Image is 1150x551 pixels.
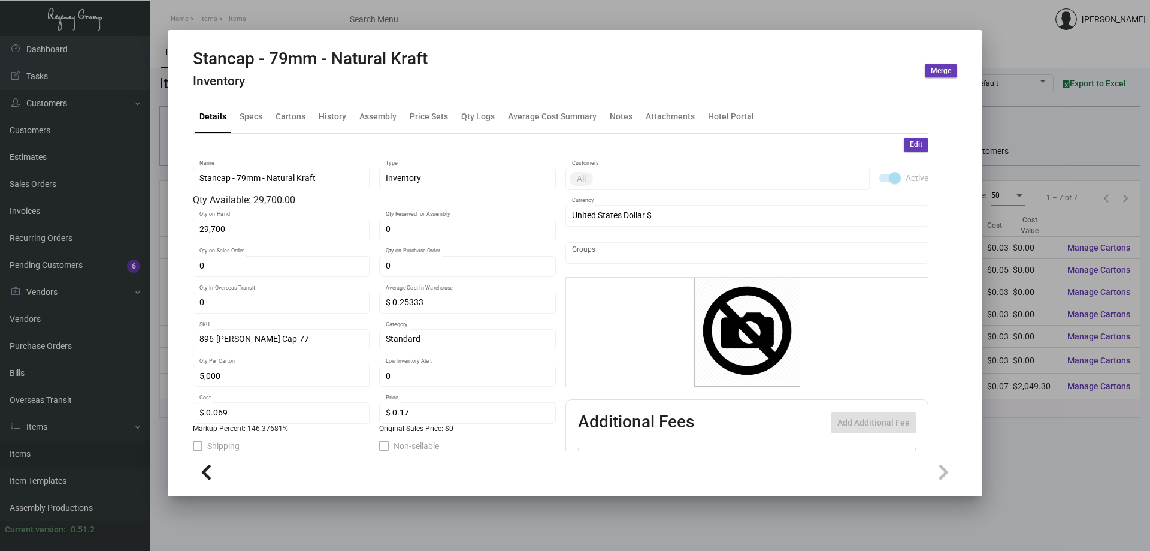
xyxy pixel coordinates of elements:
[319,110,346,123] div: History
[610,110,632,123] div: Notes
[615,448,749,469] th: Type
[931,66,951,76] span: Merge
[193,49,428,69] h2: Stancap - 79mm - Natural Kraft
[207,439,240,453] span: Shipping
[831,412,916,433] button: Add Additional Fee
[708,110,754,123] div: Hotel Portal
[193,193,556,207] div: Qty Available: 29,700.00
[749,448,798,469] th: Cost
[910,140,922,150] span: Edit
[579,448,615,469] th: Active
[394,439,439,453] span: Non-sellable
[904,138,928,152] button: Edit
[276,110,305,123] div: Cartons
[240,110,262,123] div: Specs
[837,418,910,427] span: Add Additional Fee
[71,523,95,536] div: 0.51.2
[578,412,694,433] h2: Additional Fees
[199,110,226,123] div: Details
[925,64,957,77] button: Merge
[595,174,864,183] input: Add new..
[359,110,397,123] div: Assembly
[508,110,597,123] div: Average Cost Summary
[193,74,428,89] h4: Inventory
[646,110,695,123] div: Attachments
[461,110,495,123] div: Qty Logs
[570,172,593,186] mat-chip: All
[906,171,928,185] span: Active
[798,448,848,469] th: Price
[572,248,922,258] input: Add new..
[410,110,448,123] div: Price Sets
[5,523,66,536] div: Current version:
[848,448,901,469] th: Price type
